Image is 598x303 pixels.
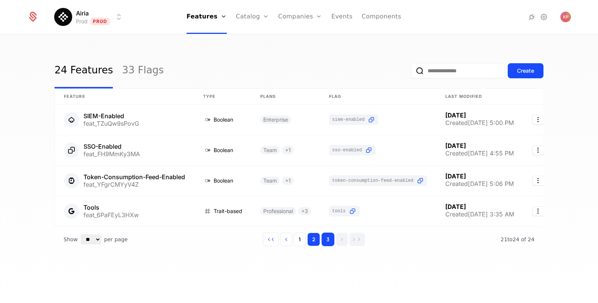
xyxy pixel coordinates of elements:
[55,89,194,105] th: Feature
[251,89,320,105] th: Plans
[532,206,544,216] button: Select action
[307,233,320,246] button: Go to page 2
[55,53,113,88] a: 24 Features
[532,176,544,186] button: Select action
[436,89,523,105] th: Last Modified
[322,233,334,246] button: Go to page 3
[76,18,88,25] div: Prod
[263,233,279,246] button: Go to first page
[81,234,101,244] select: Select page size
[55,227,543,252] div: Table pagination
[501,236,528,242] span: 21 to 24 of
[194,89,251,105] th: Type
[76,9,89,18] span: Airia
[560,12,571,22] button: Open user button
[532,145,544,155] button: Select action
[508,63,543,78] button: Create
[560,12,571,22] img: Katrina Peek
[280,233,292,246] button: Go to previous page
[91,18,110,25] span: Prod
[527,12,536,21] a: Integrations
[349,233,365,246] button: Go to last page
[539,12,548,21] a: Settings
[64,236,78,243] span: Show
[501,236,534,242] span: 24
[517,67,534,75] div: Create
[532,115,544,125] button: Select action
[122,53,164,88] a: 33 Flags
[56,9,123,25] button: Select environment
[263,233,365,246] div: Page navigation
[54,8,72,26] img: Airia
[336,233,348,246] button: Go to next page
[104,236,128,243] span: per page
[294,233,306,246] button: Go to page 1
[320,89,436,105] th: Flag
